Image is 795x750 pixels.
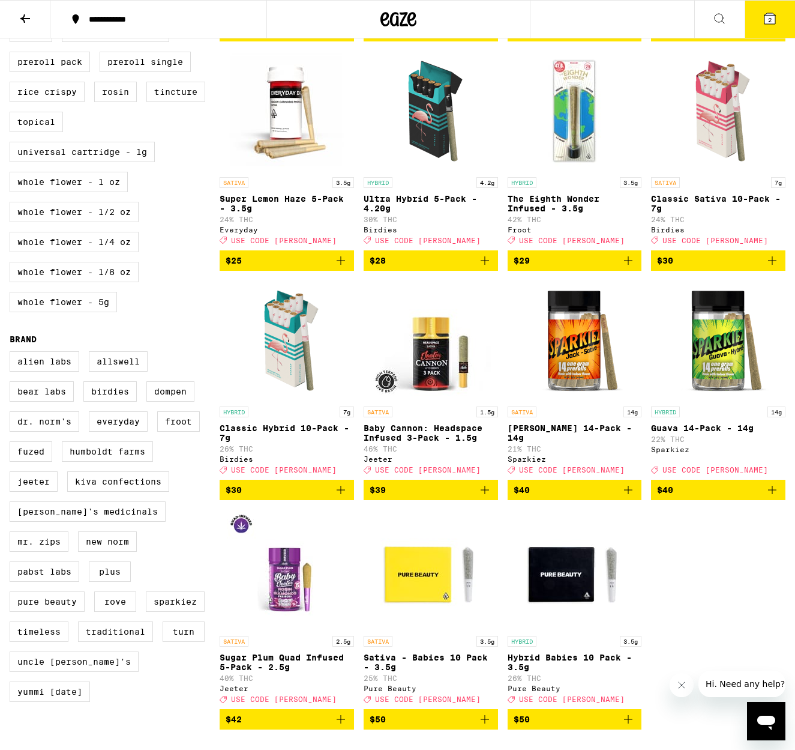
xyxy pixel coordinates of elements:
[231,695,337,703] span: USE CODE [PERSON_NAME]
[89,561,131,582] label: PLUS
[508,51,642,250] a: Open page for The Eighth Wonder Infused - 3.5g from Froot
[78,531,137,552] label: New Norm
[332,177,354,188] p: 3.5g
[364,423,498,443] p: Baby Cannon: Headspace Infused 3-Pack - 1.5g
[364,636,392,647] p: SATIVA
[332,636,354,647] p: 2.5g
[89,351,148,372] label: Allswell
[10,411,79,432] label: Dr. Norm's
[364,177,392,188] p: HYBRID
[375,466,481,474] span: USE CODE [PERSON_NAME]
[227,280,347,401] img: Birdies - Classic Hybrid 10-Pack - 7g
[220,226,354,234] div: Everyday
[508,636,536,647] p: HYBRID
[508,177,536,188] p: HYBRID
[83,381,137,402] label: Birdies
[231,237,337,244] span: USE CODE [PERSON_NAME]
[10,441,52,462] label: Fuzed
[227,51,347,171] img: Everyday - Super Lemon Haze 5-Pack - 3.5g
[364,51,498,250] a: Open page for Ultra Hybrid 5-Pack - 4.20g from Birdies
[227,510,347,630] img: Jeeter - Sugar Plum Quad Infused 5-Pack - 2.5g
[519,466,625,474] span: USE CODE [PERSON_NAME]
[371,51,491,171] img: Birdies - Ultra Hybrid 5-Pack - 4.20g
[220,407,248,417] p: HYBRID
[364,216,498,223] p: 30% THC
[220,250,354,271] button: Add to bag
[146,82,205,102] label: Tincture
[10,682,90,702] label: Yummi [DATE]
[508,280,642,480] a: Open page for Jack 14-Pack - 14g from Sparkiez
[10,142,155,162] label: Universal Cartridge - 1g
[364,653,498,672] p: Sativa - Babies 10 Pack - 3.5g
[508,653,642,672] p: Hybrid Babies 10 Pack - 3.5g
[10,591,85,612] label: Pure Beauty
[226,256,242,265] span: $25
[476,177,498,188] p: 4.2g
[100,52,191,72] label: Preroll Single
[370,485,386,495] span: $39
[771,177,785,188] p: 7g
[651,446,785,453] div: Sparkiez
[370,715,386,724] span: $50
[371,280,491,401] img: Jeeter - Baby Cannon: Headspace Infused 3-Pack - 1.5g
[651,423,785,433] p: Guava 14-Pack - 14g
[10,172,128,192] label: Whole Flower - 1 oz
[220,423,354,443] p: Classic Hybrid 10-Pack - 7g
[747,702,785,740] iframe: Button to launch messaging window
[698,671,785,697] iframe: Message from company
[519,695,625,703] span: USE CODE [PERSON_NAME]
[10,262,139,282] label: Whole Flower - 1/8 oz
[220,636,248,647] p: SATIVA
[623,407,641,417] p: 14g
[508,226,642,234] div: Froot
[10,112,63,132] label: Topical
[370,256,386,265] span: $28
[375,237,481,244] span: USE CODE [PERSON_NAME]
[89,411,148,432] label: Everyday
[94,591,136,612] label: Rove
[220,510,354,709] a: Open page for Sugar Plum Quad Infused 5-Pack - 2.5g from Jeeter
[10,501,166,522] label: [PERSON_NAME]'s Medicinals
[476,407,498,417] p: 1.5g
[10,351,79,372] label: Alien Labs
[220,177,248,188] p: SATIVA
[10,531,68,552] label: Mr. Zips
[220,280,354,480] a: Open page for Classic Hybrid 10-Pack - 7g from Birdies
[651,280,785,480] a: Open page for Guava 14-Pack - 14g from Sparkiez
[226,485,242,495] span: $30
[658,51,778,171] img: Birdies - Classic Sativa 10-Pack - 7g
[670,673,694,697] iframe: Close message
[651,177,680,188] p: SATIVA
[508,216,642,223] p: 42% THC
[62,441,153,462] label: Humboldt Farms
[662,466,768,474] span: USE CODE [PERSON_NAME]
[767,407,785,417] p: 14g
[508,445,642,453] p: 21% THC
[508,709,642,730] button: Add to bag
[476,636,498,647] p: 3.5g
[364,445,498,453] p: 46% THC
[364,455,498,463] div: Jeeter
[10,52,90,72] label: Preroll Pack
[651,435,785,443] p: 22% THC
[657,256,673,265] span: $30
[10,381,74,402] label: Bear Labs
[651,226,785,234] div: Birdies
[519,237,625,244] span: USE CODE [PERSON_NAME]
[10,202,139,222] label: Whole Flower - 1/2 oz
[10,652,139,672] label: Uncle [PERSON_NAME]'s
[620,177,641,188] p: 3.5g
[67,471,169,492] label: Kiva Confections
[231,466,337,474] span: USE CODE [PERSON_NAME]
[508,250,642,271] button: Add to bag
[375,695,481,703] span: USE CODE [PERSON_NAME]
[364,250,498,271] button: Add to bag
[364,407,392,417] p: SATIVA
[163,621,205,642] label: turn
[220,455,354,463] div: Birdies
[220,709,354,730] button: Add to bag
[657,485,673,495] span: $40
[508,674,642,682] p: 26% THC
[651,480,785,500] button: Add to bag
